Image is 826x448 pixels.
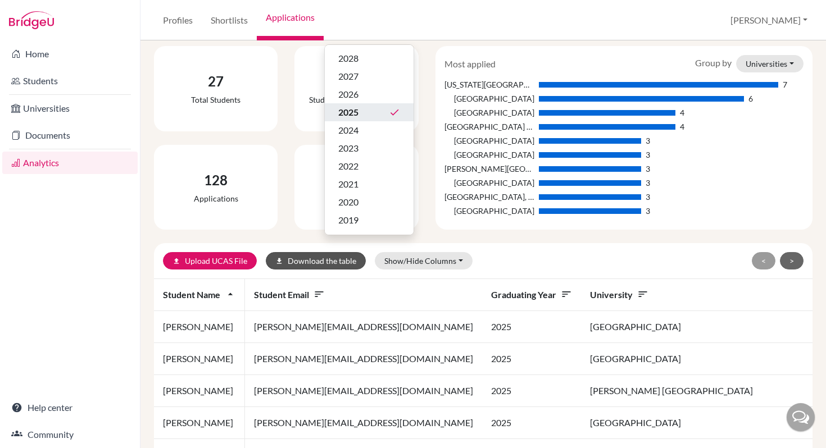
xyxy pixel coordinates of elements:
[444,191,534,203] div: [GEOGRAPHIC_DATA], [GEOGRAPHIC_DATA]
[338,159,358,173] span: 2022
[482,375,581,407] td: 2025
[561,289,572,300] i: sort
[314,289,325,300] i: sort
[338,124,358,137] span: 2024
[154,375,245,407] td: [PERSON_NAME]
[275,257,283,265] i: download
[444,205,534,217] div: [GEOGRAPHIC_DATA]
[324,44,414,235] div: Grad year
[482,343,581,375] td: 2025
[680,121,684,132] div: 4
[325,139,414,157] button: 2023
[783,79,787,90] div: 7
[325,121,414,139] button: 2024
[245,375,482,407] td: [PERSON_NAME][EMAIL_ADDRESS][DOMAIN_NAME]
[491,289,572,300] span: Graduating year
[780,252,804,269] button: >
[444,149,534,161] div: [GEOGRAPHIC_DATA]
[725,10,813,31] button: [PERSON_NAME]
[646,191,650,203] div: 3
[325,85,414,103] button: 2026
[245,343,482,375] td: [PERSON_NAME][EMAIL_ADDRESS][DOMAIN_NAME]
[680,107,684,118] div: 4
[687,55,812,72] div: Group by
[325,229,414,247] button: 2018
[325,67,414,85] button: 2027
[637,289,648,300] i: sort
[338,195,358,209] span: 2020
[154,311,245,343] td: [PERSON_NAME]
[581,311,804,343] td: [GEOGRAPHIC_DATA]
[173,257,180,265] i: upload
[444,135,534,147] div: [GEOGRAPHIC_DATA]
[191,94,240,106] div: Total students
[444,163,534,175] div: [PERSON_NAME][GEOGRAPHIC_DATA][US_STATE]
[646,177,650,189] div: 3
[375,252,473,269] button: Show/Hide Columns
[338,141,358,155] span: 2023
[9,11,54,29] img: Bridge-U
[436,57,504,71] div: Most applied
[325,175,414,193] button: 2021
[2,97,138,120] a: Universities
[2,423,138,446] a: Community
[444,107,534,118] div: [GEOGRAPHIC_DATA]
[646,149,650,161] div: 3
[2,152,138,174] a: Analytics
[309,71,405,92] div: 17
[194,193,238,204] div: Applications
[325,49,414,67] button: 2028
[482,407,581,439] td: 2025
[2,70,138,92] a: Students
[581,375,804,407] td: [PERSON_NAME] [GEOGRAPHIC_DATA]
[646,135,650,147] div: 3
[444,93,534,104] div: [GEOGRAPHIC_DATA]
[163,289,236,300] span: Student name
[254,289,325,300] span: Student email
[338,88,358,101] span: 2026
[646,163,650,175] div: 3
[325,103,414,121] button: 2025done
[191,71,240,92] div: 27
[338,106,358,119] span: 2025
[444,177,534,189] div: [GEOGRAPHIC_DATA]
[325,193,414,211] button: 2020
[752,252,775,269] button: <
[2,124,138,147] a: Documents
[389,107,400,118] i: done
[163,252,257,269] a: uploadUpload UCAS File
[154,343,245,375] td: [PERSON_NAME]
[225,289,236,300] i: arrow_drop_up
[338,177,358,191] span: 2021
[338,213,358,227] span: 2019
[26,8,49,18] span: Help
[581,407,804,439] td: [GEOGRAPHIC_DATA]
[646,205,650,217] div: 3
[338,70,358,83] span: 2027
[736,55,804,72] button: Universities
[245,311,482,343] td: [PERSON_NAME][EMAIL_ADDRESS][DOMAIN_NAME]
[748,93,753,104] div: 6
[581,343,804,375] td: [GEOGRAPHIC_DATA]
[338,231,358,245] span: 2018
[444,79,534,90] div: [US_STATE][GEOGRAPHIC_DATA]
[266,252,366,269] button: downloadDownload the table
[2,396,138,419] a: Help center
[444,121,534,132] div: [GEOGRAPHIC_DATA] ([GEOGRAPHIC_DATA])
[482,311,581,343] td: 2025
[2,43,138,65] a: Home
[194,170,238,190] div: 128
[590,289,648,300] span: University
[338,52,358,65] span: 2028
[154,407,245,439] td: [PERSON_NAME]
[309,94,405,106] div: Students with applications
[325,211,414,229] button: 2019
[245,407,482,439] td: [PERSON_NAME][EMAIL_ADDRESS][DOMAIN_NAME]
[325,157,414,175] button: 2022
